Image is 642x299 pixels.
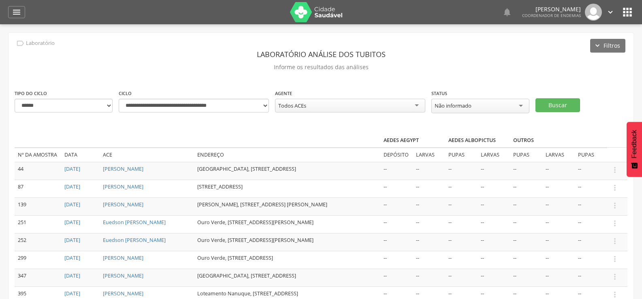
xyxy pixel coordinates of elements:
[413,162,445,180] td: --
[510,162,542,180] td: --
[15,269,61,286] td: 347
[64,290,80,297] a: [DATE]
[435,102,471,109] div: Não informado
[103,219,166,226] a: Euedson [PERSON_NAME]
[64,237,80,244] a: [DATE]
[610,201,619,210] i: 
[194,180,380,197] td: [STREET_ADDRESS]
[194,251,380,269] td: Ouro Verde, [STREET_ADDRESS]
[103,290,143,297] a: [PERSON_NAME]
[542,233,575,251] td: --
[631,130,638,158] span: Feedback
[542,148,575,162] td: Larvas
[194,269,380,286] td: [GEOGRAPHIC_DATA], [STREET_ADDRESS]
[380,269,413,286] td: --
[380,251,413,269] td: --
[380,197,413,215] td: --
[478,148,510,162] td: Larvas
[278,102,306,109] div: Todos ACEs
[575,269,607,286] td: --
[575,215,607,233] td: --
[64,201,80,208] a: [DATE]
[478,180,510,197] td: --
[64,272,80,279] a: [DATE]
[15,148,61,162] td: Nº da amostra
[542,197,575,215] td: --
[542,162,575,180] td: --
[610,183,619,192] i: 
[621,6,634,19] i: 
[194,197,380,215] td: [PERSON_NAME], [STREET_ADDRESS] [PERSON_NAME]
[103,254,143,261] a: [PERSON_NAME]
[413,180,445,197] td: --
[194,162,380,180] td: [GEOGRAPHIC_DATA], [STREET_ADDRESS]
[610,254,619,263] i: 
[510,148,542,162] td: Pupas
[431,90,447,97] label: Status
[542,180,575,197] td: --
[64,183,80,190] a: [DATE]
[575,180,607,197] td: --
[445,269,478,286] td: --
[610,219,619,228] i: 
[64,219,80,226] a: [DATE]
[510,134,575,148] th: Outros
[12,7,21,17] i: 
[610,290,619,299] i: 
[502,7,512,17] i: 
[103,165,143,172] a: [PERSON_NAME]
[380,162,413,180] td: --
[275,90,292,97] label: Agente
[64,254,80,261] a: [DATE]
[510,269,542,286] td: --
[575,233,607,251] td: --
[380,180,413,197] td: --
[575,148,607,162] td: Pupas
[194,148,380,162] td: Endereço
[103,201,143,208] a: [PERSON_NAME]
[590,39,625,53] button: Filtros
[542,251,575,269] td: --
[26,40,55,47] p: Laboratório
[445,215,478,233] td: --
[15,47,627,61] header: Laboratório análise dos tubitos
[445,180,478,197] td: --
[542,269,575,286] td: --
[522,6,581,12] p: [PERSON_NAME]
[445,134,510,148] th: Aedes albopictus
[510,180,542,197] td: --
[445,197,478,215] td: --
[380,134,445,148] th: Aedes aegypt
[15,197,61,215] td: 139
[542,215,575,233] td: --
[380,233,413,251] td: --
[610,165,619,174] i: 
[575,197,607,215] td: --
[606,4,615,21] a: 
[510,197,542,215] td: --
[15,251,61,269] td: 299
[103,272,143,279] a: [PERSON_NAME]
[535,98,580,112] button: Buscar
[522,13,581,18] span: Coordenador de Endemias
[194,215,380,233] td: Ouro Verde, [STREET_ADDRESS][PERSON_NAME]
[502,4,512,21] a: 
[606,8,615,17] i: 
[194,233,380,251] td: Ouro Verde, [STREET_ADDRESS][PERSON_NAME]
[445,233,478,251] td: --
[61,148,100,162] td: Data
[627,122,642,177] button: Feedback - Mostrar pesquisa
[103,183,143,190] a: [PERSON_NAME]
[380,215,413,233] td: --
[445,162,478,180] td: --
[610,272,619,281] i: 
[119,90,132,97] label: Ciclo
[478,197,510,215] td: --
[510,251,542,269] td: --
[478,215,510,233] td: --
[478,251,510,269] td: --
[103,237,166,244] a: Euedson [PERSON_NAME]
[610,237,619,246] i: 
[413,233,445,251] td: --
[15,180,61,197] td: 87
